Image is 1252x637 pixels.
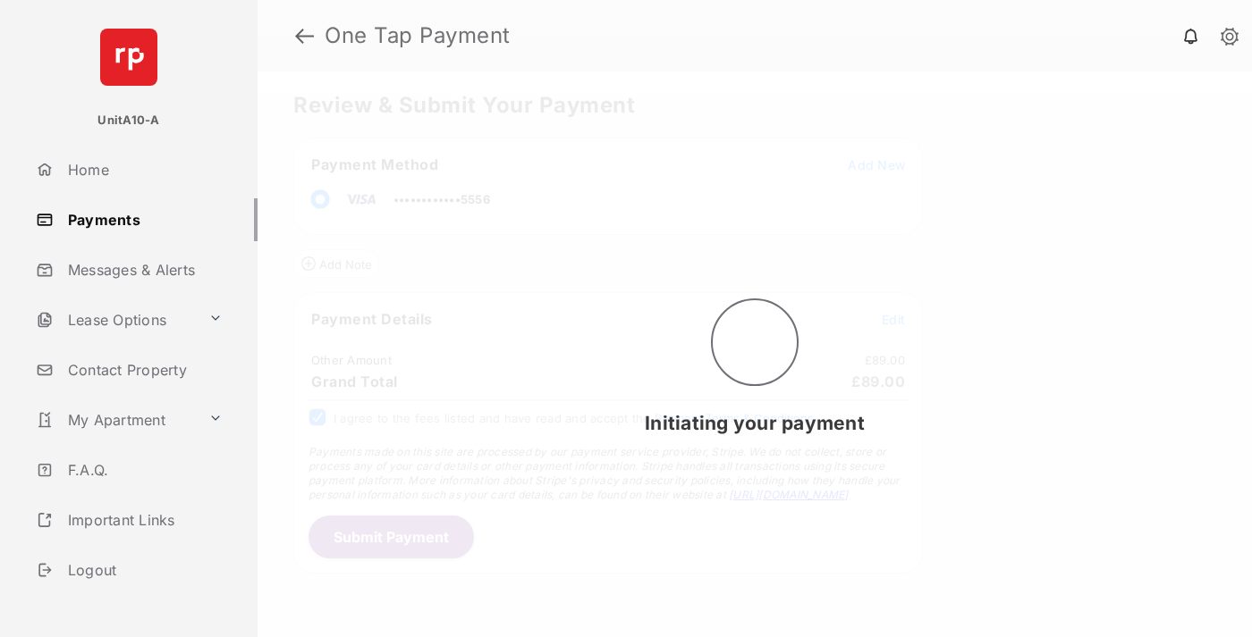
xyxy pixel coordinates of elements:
strong: One Tap Payment [325,25,511,46]
a: Messages & Alerts [29,248,258,291]
a: Lease Options [29,298,201,341]
p: UnitA10-A [97,112,159,130]
a: Payments [29,198,258,241]
a: Logout [29,549,258,591]
span: Initiating your payment [645,412,865,434]
a: F.A.Q. [29,448,258,491]
a: Contact Property [29,348,258,391]
a: Home [29,148,258,191]
a: My Apartment [29,398,201,441]
a: Important Links [29,499,230,541]
img: svg+xml;base64,PHN2ZyB4bWxucz0iaHR0cDovL3d3dy53My5vcmcvMjAwMC9zdmciIHdpZHRoPSI2NCIgaGVpZ2h0PSI2NC... [100,29,157,86]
